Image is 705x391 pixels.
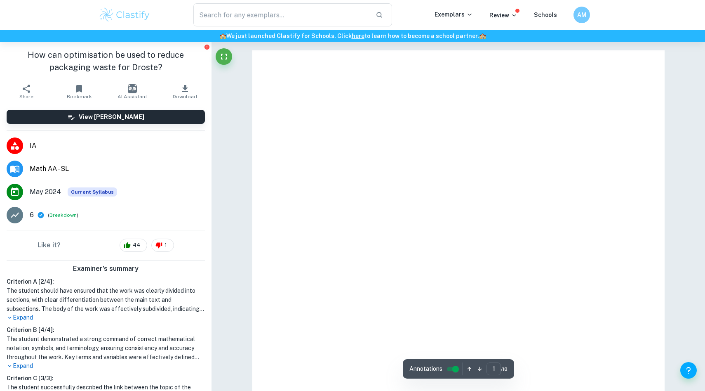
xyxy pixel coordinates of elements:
[3,264,208,274] h6: Examiner's summary
[7,286,205,313] h1: The student should have ensured that the work was clearly divided into sections, with clear diffe...
[159,80,211,103] button: Download
[7,325,205,334] h6: Criterion B [ 4 / 4 ]:
[409,365,442,373] span: Annotations
[67,94,92,100] span: Bookmark
[68,187,117,197] div: This exemplar is based on the current syllabus. Feel free to refer to it for inspiration/ideas wh...
[577,10,587,19] h6: AM
[128,241,145,249] span: 44
[30,141,205,151] span: IA
[160,241,172,249] span: 1
[216,48,232,65] button: Fullscreen
[30,210,34,220] p: 6
[128,84,137,93] img: AI Assistant
[7,334,205,362] h1: The student demonstrated a strong command of correct mathematical notation, symbols, and terminol...
[680,362,697,379] button: Help and Feedback
[30,187,61,197] span: May 2024
[48,211,78,219] span: ( )
[30,164,205,174] span: Math AA - SL
[53,80,106,103] button: Bookmark
[99,7,151,23] img: Clastify logo
[79,112,144,121] h6: View [PERSON_NAME]
[435,10,473,19] p: Exemplars
[573,7,590,23] button: AM
[352,33,364,39] a: here
[7,110,205,124] button: View [PERSON_NAME]
[7,277,205,286] h6: Criterion A [ 2 / 4 ]:
[489,11,517,20] p: Review
[193,3,369,26] input: Search for any exemplars...
[2,31,703,40] h6: We just launched Clastify for Schools. Click to learn how to become a school partner.
[7,374,205,383] h6: Criterion C [ 3 / 3 ]:
[479,33,486,39] span: 🏫
[204,44,210,50] button: Report issue
[106,80,159,103] button: AI Assistant
[120,239,147,252] div: 44
[534,12,557,18] a: Schools
[68,187,117,197] span: Current Syllabus
[219,33,226,39] span: 🏫
[19,94,33,100] span: Share
[173,94,197,100] span: Download
[7,362,205,370] p: Expand
[38,240,61,250] h6: Like it?
[7,49,205,73] h1: How can optimisation be used to reduce packaging waste for Droste?
[7,313,205,322] p: Expand
[151,239,174,252] div: 1
[49,211,77,219] button: Breakdown
[501,365,508,373] span: / 18
[117,94,147,100] span: AI Assistant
